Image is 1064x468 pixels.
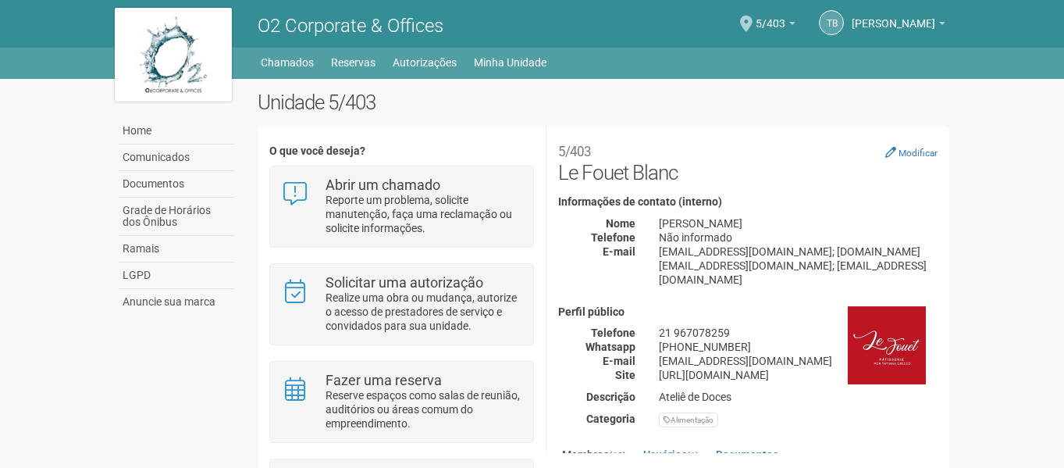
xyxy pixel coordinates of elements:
small: (1) [687,450,699,461]
a: Documentos [712,443,782,466]
strong: E-mail [603,245,635,258]
strong: E-mail [603,355,635,367]
a: Usuários(1) [639,443,703,466]
div: [EMAIL_ADDRESS][DOMAIN_NAME]; [DOMAIN_NAME][EMAIL_ADDRESS][DOMAIN_NAME]; [EMAIL_ADDRESS][DOMAIN_N... [647,245,949,287]
h4: Informações de contato (interno) [558,196,938,208]
a: Modificar [885,146,938,159]
strong: Nome [606,217,635,230]
small: (12) [609,450,626,461]
a: Reservas [331,52,375,73]
div: [URL][DOMAIN_NAME] [647,368,949,382]
div: Alimentação [659,413,718,427]
a: 5/403 [756,20,795,32]
a: Minha Unidade [474,52,546,73]
p: Reporte um problema, solicite manutenção, faça uma reclamação ou solicite informações. [326,193,521,235]
a: [PERSON_NAME] [852,20,945,32]
a: Home [119,118,234,145]
strong: Solicitar uma autorização [326,274,483,291]
strong: Telefone [591,231,635,244]
strong: Abrir um chamado [326,177,440,193]
strong: Fazer uma reserva [326,372,442,388]
div: [PHONE_NUMBER] [647,340,949,354]
strong: Whatsapp [585,341,635,353]
a: Abrir um chamado Reporte um problema, solicite manutenção, faça uma reclamação ou solicite inform... [282,178,521,235]
h2: Unidade 5/403 [258,91,950,114]
h2: Le Fouet Blanc [558,138,938,184]
span: 5/403 [756,2,785,30]
img: business.png [848,306,926,384]
p: Realize uma obra ou mudança, autorize o acesso de prestadores de serviço e convidados para sua un... [326,291,521,333]
strong: Categoria [586,413,635,425]
a: Anuncie sua marca [119,289,234,315]
a: Ramais [119,236,234,263]
small: 5/403 [558,144,591,159]
span: O2 Corporate & Offices [258,15,443,37]
a: Fazer uma reserva Reserve espaços como salas de reunião, auditórios ou áreas comum do empreendime... [282,373,521,430]
span: Tatiana Buxbaum Grecco [852,2,935,30]
a: Grade de Horários dos Ônibus [119,198,234,236]
div: Ateliê de Doces [647,390,949,404]
div: [EMAIL_ADDRESS][DOMAIN_NAME] [647,354,949,368]
div: Não informado [647,230,949,245]
p: Reserve espaços como salas de reunião, auditórios ou áreas comum do empreendimento. [326,388,521,430]
div: 21 967078259 [647,326,949,340]
a: Comunicados [119,145,234,171]
img: logo.jpg [115,8,232,102]
a: Chamados [261,52,314,73]
a: Autorizações [393,52,457,73]
strong: Site [615,369,635,381]
a: LGPD [119,263,234,289]
a: Solicitar uma autorização Realize uma obra ou mudança, autorize o acesso de prestadores de serviç... [282,276,521,333]
h4: Perfil público [558,306,938,318]
a: TB [819,10,844,35]
div: [PERSON_NAME] [647,216,949,230]
strong: Descrição [586,391,635,403]
h4: O que você deseja? [269,145,534,157]
a: Documentos [119,171,234,198]
small: Modificar [899,148,938,159]
strong: Telefone [591,327,635,339]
